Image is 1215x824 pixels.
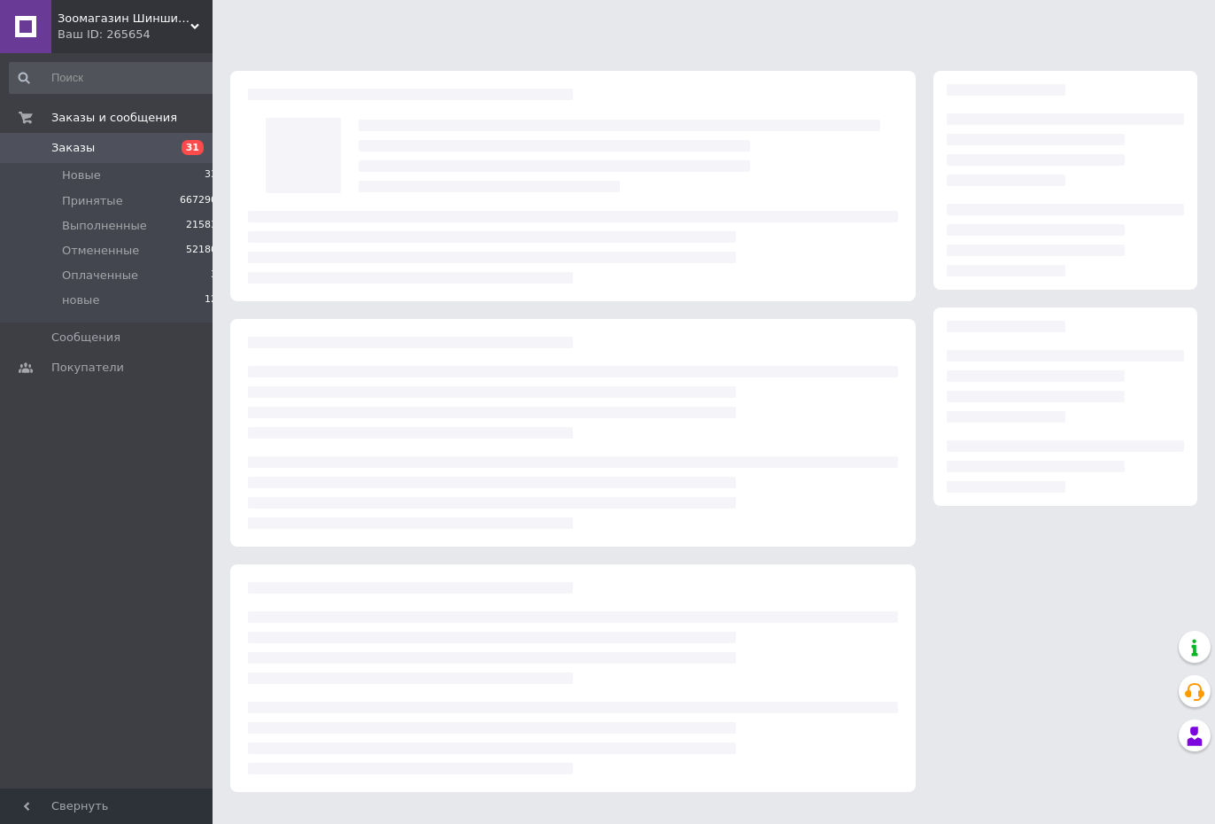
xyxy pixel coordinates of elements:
[211,268,217,284] span: 3
[186,218,217,234] span: 21583
[205,292,217,308] span: 12
[51,330,120,346] span: Сообщения
[182,140,204,155] span: 31
[180,193,217,209] span: 667290
[51,360,124,376] span: Покупатели
[62,167,101,183] span: Новые
[9,62,219,94] input: Поиск
[62,292,99,308] span: новые
[51,110,177,126] span: Заказы и сообщения
[62,193,123,209] span: Принятые
[205,167,217,183] span: 33
[58,11,190,27] span: Зоомагазин Шиншилка - Дискаунтер зоотоваров.Корма для кошек и собак. Ветеринарная аптека
[62,243,139,259] span: Отмененные
[58,27,213,43] div: Ваш ID: 265654
[51,140,95,156] span: Заказы
[186,243,217,259] span: 52180
[62,268,138,284] span: Оплаченные
[62,218,147,234] span: Выполненные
